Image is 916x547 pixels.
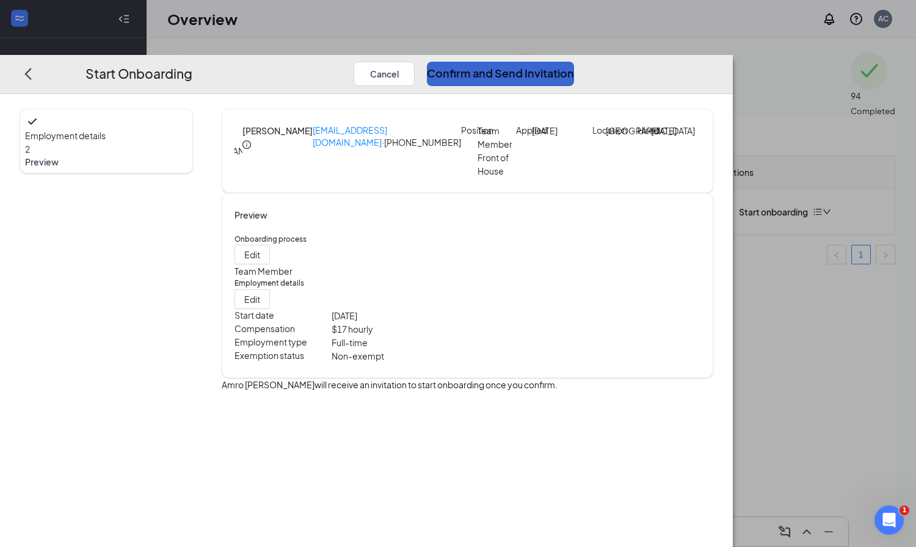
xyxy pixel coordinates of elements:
[234,266,293,277] span: Team Member
[332,335,467,349] p: Full-time
[651,124,678,137] p: [DATE]
[332,349,467,362] p: Non-exempt
[234,289,270,308] button: Edit
[25,129,187,142] span: Employment details
[332,322,467,335] p: $ 17 hourly
[354,61,415,85] button: Cancel
[234,278,700,289] h5: Employment details
[461,124,478,136] p: Position
[85,63,192,84] h3: Start Onboarding
[234,322,332,334] p: Compensation
[222,377,713,391] p: Amro [PERSON_NAME] will receive an invitation to start onboarding once you confirm.
[233,144,244,158] div: AN
[332,308,467,322] p: [DATE]
[25,156,187,168] span: Preview
[532,124,565,137] p: [DATE]
[234,245,270,264] button: Edit
[874,505,904,535] iframe: Intercom live chat
[244,248,260,261] span: Edit
[313,124,461,165] p: · [PHONE_NUMBER]
[478,124,511,178] p: Team Member Front of House
[244,292,260,305] span: Edit
[313,125,387,148] a: [EMAIL_ADDRESS][DOMAIN_NAME]
[516,124,533,136] p: Applied
[638,124,651,136] p: Hired
[234,208,700,222] h4: Preview
[242,140,251,148] span: info-circle
[234,234,700,245] h5: Onboarding process
[427,61,574,85] button: Confirm and Send Invitation
[606,124,633,137] p: [GEOGRAPHIC_DATA]
[900,505,909,515] span: 1
[234,308,332,321] p: Start date
[242,124,313,137] h4: [PERSON_NAME]
[234,349,332,361] p: Exemption status
[25,114,40,129] svg: Checkmark
[234,335,332,347] p: Employment type
[592,124,606,136] p: Location
[25,143,30,154] span: 2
